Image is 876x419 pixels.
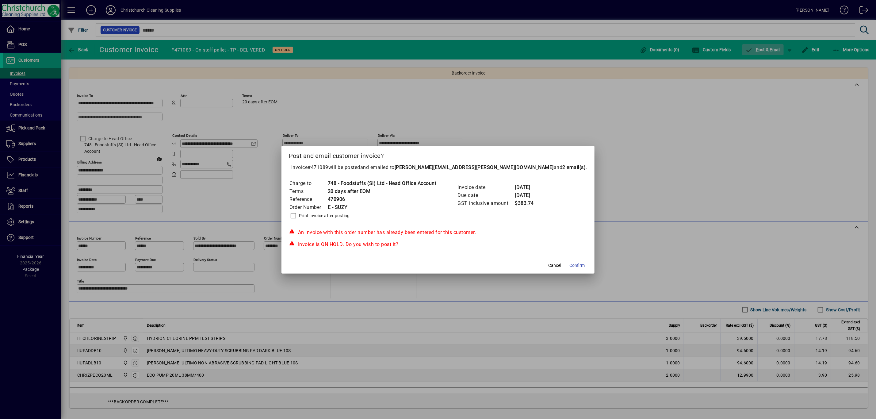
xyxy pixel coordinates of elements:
[567,260,587,271] button: Confirm
[515,199,539,207] td: $383.74
[327,203,437,211] td: E - SUZY
[360,164,586,170] span: and emailed to
[554,164,586,170] span: and
[289,241,587,248] div: Invoice is ON HOLD. Do you wish to post it?
[569,262,585,269] span: Confirm
[327,187,437,195] td: 20 days after EOM
[457,199,515,207] td: GST inclusive amount
[281,146,595,163] h2: Post and email customer invoice?
[545,260,564,271] button: Cancel
[308,164,329,170] span: #471089
[515,183,539,191] td: [DATE]
[289,179,327,187] td: Charge to
[548,262,561,269] span: Cancel
[563,164,586,170] b: 2 email(s)
[289,229,587,236] div: An invoice with this order number has already been entered for this customer.
[289,195,327,203] td: Reference
[327,179,437,187] td: 748 - Foodstuffs (SI) Ltd - Head Office Account
[289,164,587,171] p: Invoice will be posted .
[395,164,554,170] b: [PERSON_NAME][EMAIL_ADDRESS][PERSON_NAME][DOMAIN_NAME]
[327,195,437,203] td: 470906
[289,187,327,195] td: Terms
[289,203,327,211] td: Order Number
[515,191,539,199] td: [DATE]
[457,191,515,199] td: Due date
[298,213,350,219] label: Print invoice after posting
[457,183,515,191] td: Invoice date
